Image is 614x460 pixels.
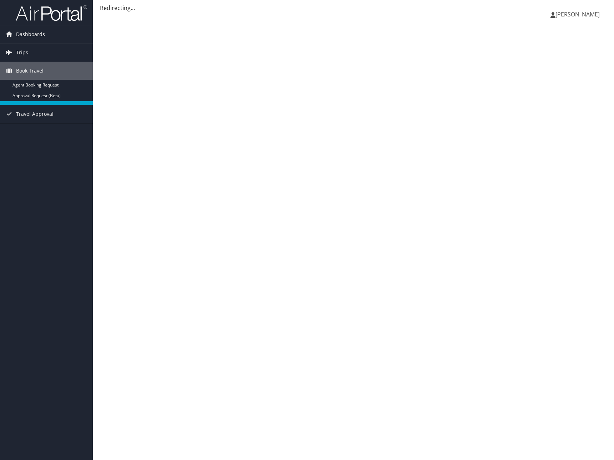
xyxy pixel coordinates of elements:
div: Redirecting... [100,4,607,12]
span: Travel Approval [16,105,54,123]
span: Book Travel [16,62,44,80]
span: Trips [16,44,28,61]
span: Dashboards [16,25,45,43]
a: [PERSON_NAME] [550,4,607,25]
span: [PERSON_NAME] [555,10,600,18]
img: airportal-logo.png [16,5,87,21]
